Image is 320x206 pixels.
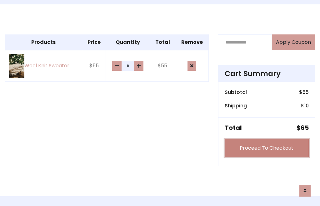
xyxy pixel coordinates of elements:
[225,89,247,95] h6: Subtotal
[302,89,309,96] span: 55
[299,89,309,95] h6: $
[301,123,309,132] span: 65
[304,102,309,109] span: 10
[82,50,106,82] td: $55
[297,124,309,131] h5: $
[225,69,309,78] h4: Cart Summary
[225,103,247,109] h6: Shipping
[175,34,208,50] th: Remove
[82,34,106,50] th: Price
[5,34,82,50] th: Products
[272,34,315,50] button: Apply Coupon
[150,34,175,50] th: Total
[225,139,309,157] a: Proceed To Checkout
[9,54,78,78] a: Wool Knit Sweater
[150,50,175,82] td: $55
[106,34,150,50] th: Quantity
[225,124,242,131] h5: Total
[301,103,309,109] h6: $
